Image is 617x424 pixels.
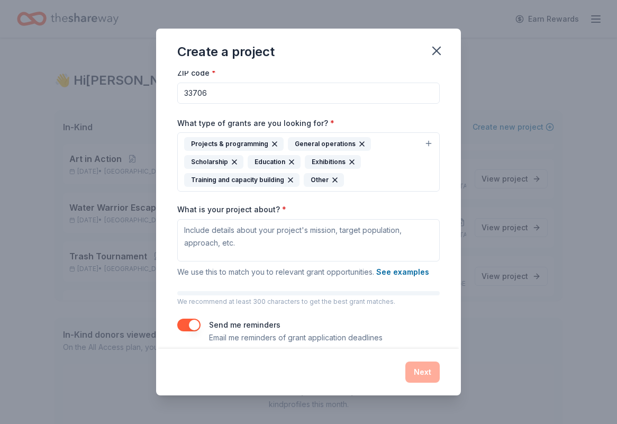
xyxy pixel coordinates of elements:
[305,155,361,169] div: Exhibitions
[288,137,371,151] div: General operations
[248,155,301,169] div: Education
[177,267,429,276] span: We use this to match you to relevant grant opportunities.
[177,132,440,192] button: Projects & programmingGeneral operationsScholarshipEducationExhibitionsTraining and capacity buil...
[184,137,284,151] div: Projects & programming
[304,173,344,187] div: Other
[184,155,243,169] div: Scholarship
[184,173,300,187] div: Training and capacity building
[177,297,440,306] p: We recommend at least 300 characters to get the best grant matches.
[177,43,275,60] div: Create a project
[177,68,216,78] label: ZIP code
[177,83,440,104] input: 12345 (U.S. only)
[209,331,383,344] p: Email me reminders of grant application deadlines
[177,204,286,215] label: What is your project about?
[209,320,280,329] label: Send me reminders
[177,118,334,129] label: What type of grants are you looking for?
[376,266,429,278] button: See examples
